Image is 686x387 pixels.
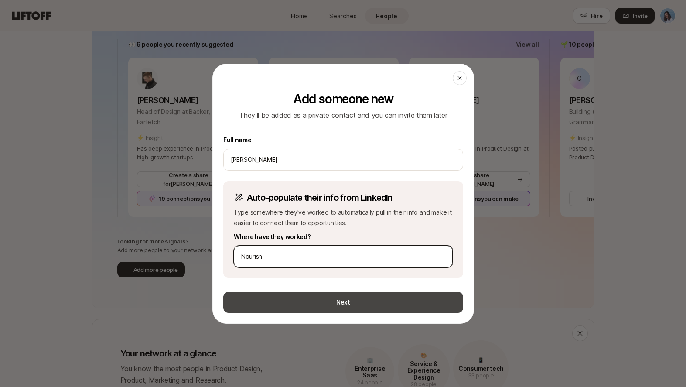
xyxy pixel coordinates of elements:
button: Next [223,292,463,313]
input: Enter a company name [241,251,445,262]
label: Where have they worked? [234,232,453,242]
p: They’ll be added as a private contact and you can invite them later [239,110,447,121]
p: Add someone new [293,92,393,106]
label: Full name [223,135,463,145]
p: Auto-populate their info from LinkedIn [247,192,393,204]
p: Type somewhere they’ve worked to automatically pull in their info and make it easier to connect t... [234,207,453,228]
input: e.g. Reed Hastings [231,154,456,165]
